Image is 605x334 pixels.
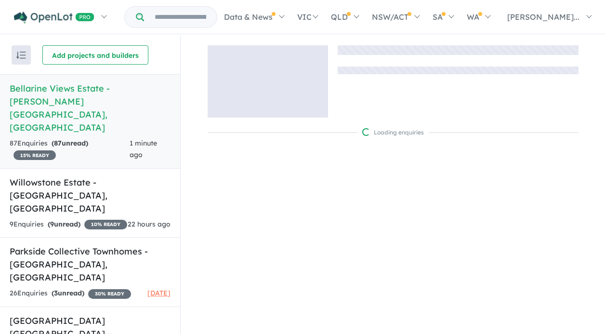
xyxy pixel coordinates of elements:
[14,12,94,24] img: Openlot PRO Logo White
[52,139,88,147] strong: ( unread)
[10,138,130,161] div: 87 Enquir ies
[54,289,58,297] span: 3
[16,52,26,59] img: sort.svg
[48,220,80,228] strong: ( unread)
[146,7,215,27] input: Try estate name, suburb, builder or developer
[54,139,62,147] span: 87
[507,12,579,22] span: [PERSON_NAME]...
[10,288,131,299] div: 26 Enquir ies
[128,220,171,228] span: 22 hours ago
[130,139,157,159] span: 1 minute ago
[10,176,171,215] h5: Willowstone Estate - [GEOGRAPHIC_DATA] , [GEOGRAPHIC_DATA]
[10,82,171,134] h5: Bellarine Views Estate - [PERSON_NAME][GEOGRAPHIC_DATA] , [GEOGRAPHIC_DATA]
[13,150,56,160] span: 15 % READY
[362,128,424,137] div: Loading enquiries
[52,289,84,297] strong: ( unread)
[147,289,171,297] span: [DATE]
[84,220,127,229] span: 10 % READY
[42,45,148,65] button: Add projects and builders
[88,289,131,299] span: 30 % READY
[50,220,54,228] span: 9
[10,219,127,230] div: 9 Enquir ies
[10,245,171,284] h5: Parkside Collective Townhomes - [GEOGRAPHIC_DATA] , [GEOGRAPHIC_DATA]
